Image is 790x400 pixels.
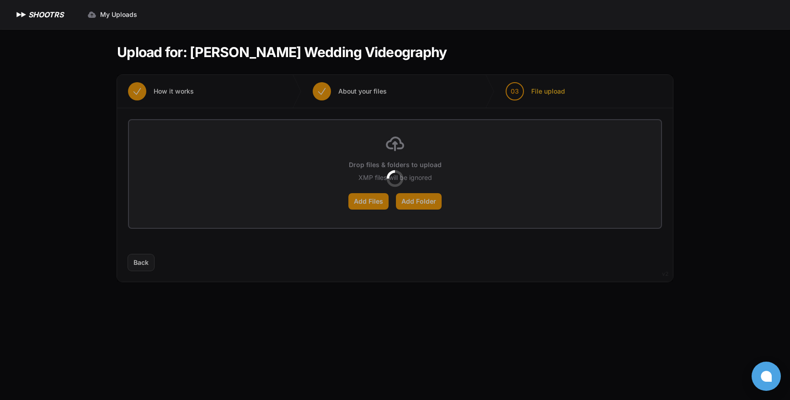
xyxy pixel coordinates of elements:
a: SHOOTRS SHOOTRS [15,9,64,20]
span: My Uploads [100,10,137,19]
a: My Uploads [82,6,143,23]
img: SHOOTRS [15,9,28,20]
h1: SHOOTRS [28,9,64,20]
button: Open chat window [752,362,781,391]
h1: Upload for: [PERSON_NAME] Wedding Videography [117,44,447,60]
